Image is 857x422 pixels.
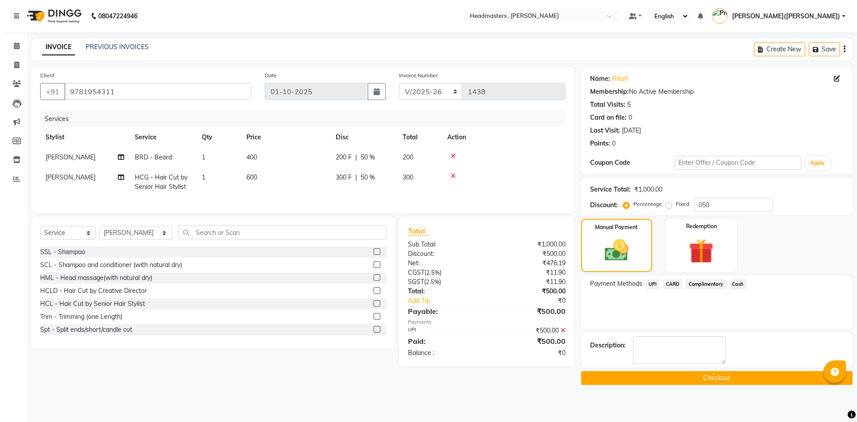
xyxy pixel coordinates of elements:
[590,158,674,167] div: Coupon Code
[408,226,428,236] span: Total
[40,247,85,257] div: SSL - Shampoo
[487,268,572,277] div: ₹11.90
[487,336,572,347] div: ₹500.00
[401,306,487,317] div: Payable:
[612,139,616,148] div: 0
[754,42,805,56] button: Create New
[426,278,439,285] span: 2.5%
[646,279,660,289] span: UPI
[681,236,721,267] img: _gift.svg
[265,71,277,79] label: Date
[487,259,572,268] div: ₹476.19
[487,287,572,296] div: ₹500.00
[202,173,205,181] span: 1
[401,287,487,296] div: Total:
[487,306,572,317] div: ₹500.00
[676,200,689,208] label: Fixed
[403,173,413,181] span: 300
[590,87,629,96] div: Membership:
[401,336,487,347] div: Paid:
[442,127,566,147] th: Action
[732,12,840,21] span: [PERSON_NAME]([PERSON_NAME])
[634,185,662,194] div: ₹1,000.00
[41,111,572,127] div: Services
[40,286,147,296] div: HCLD - Hair Cut by Creative Director
[361,153,375,162] span: 50 %
[590,100,625,109] div: Total Visits:
[408,318,566,326] div: Payments
[487,348,572,358] div: ₹0
[590,185,631,194] div: Service Total:
[590,341,626,350] div: Description:
[42,39,75,55] a: INVOICE
[590,126,620,135] div: Last Visit:
[809,42,840,56] button: Save
[590,139,610,148] div: Points:
[590,201,618,210] div: Discount:
[581,371,853,385] button: Checkout
[336,153,352,162] span: 200 F
[686,279,726,289] span: Complimentary
[246,153,257,161] span: 400
[40,273,152,283] div: HML - Head massage(with natural dry)
[590,279,642,288] span: Payment Methods
[663,279,682,289] span: CARD
[633,200,662,208] label: Percentage
[597,237,636,264] img: _cash.svg
[401,277,487,287] div: ( )
[595,223,638,231] label: Manual Payment
[408,268,424,276] span: CGST
[628,113,632,122] div: 0
[401,240,487,249] div: Sub Total:
[612,74,628,84] a: Ritish
[135,173,187,191] span: HCG - Hair Cut by Senior Hair Stylist
[408,278,424,286] span: SGST
[805,156,830,170] button: Apply
[355,153,357,162] span: |
[23,4,84,29] img: logo
[40,325,132,334] div: Spt - Split ends/short/candle cut
[590,87,844,96] div: No Active Membership
[487,326,572,335] div: ₹500.00
[397,127,442,147] th: Total
[40,71,54,79] label: Client
[403,153,413,161] span: 200
[40,260,182,270] div: SCL - Shampoo and conditioner (with natural dry)
[686,222,717,230] label: Redemption
[40,83,65,100] button: +91
[40,312,122,322] div: Trim - Trimming (one Length)
[179,226,387,239] input: Search or Scan
[401,326,487,335] div: UPI
[40,127,129,147] th: Stylist
[98,4,137,29] b: 08047224946
[135,153,172,161] span: BRD - Beard
[241,127,330,147] th: Price
[40,299,145,309] div: HCL - Hair Cut by Senior Hair Stylist
[86,43,149,51] a: PREVIOUS INVOICES
[401,296,501,305] a: Add Tip
[487,240,572,249] div: ₹1,000.00
[487,249,572,259] div: ₹500.00
[729,279,746,289] span: Cash
[401,348,487,358] div: Balance :
[129,127,196,147] th: Service
[590,113,627,122] div: Card on file:
[46,153,96,161] span: [PERSON_NAME]
[712,8,728,24] img: Pramod gupta(shaurya)
[401,249,487,259] div: Discount:
[246,173,257,181] span: 600
[627,100,631,109] div: 5
[64,83,251,100] input: Search by Name/Mobile/Email/Code
[401,268,487,277] div: ( )
[399,71,438,79] label: Invoice Number
[330,127,397,147] th: Disc
[501,296,572,305] div: ₹0
[355,173,357,182] span: |
[196,127,241,147] th: Qty
[426,269,440,276] span: 2.5%
[487,277,572,287] div: ₹11.90
[401,259,487,268] div: Net:
[674,156,801,170] input: Enter Offer / Coupon Code
[202,153,205,161] span: 1
[361,173,375,182] span: 50 %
